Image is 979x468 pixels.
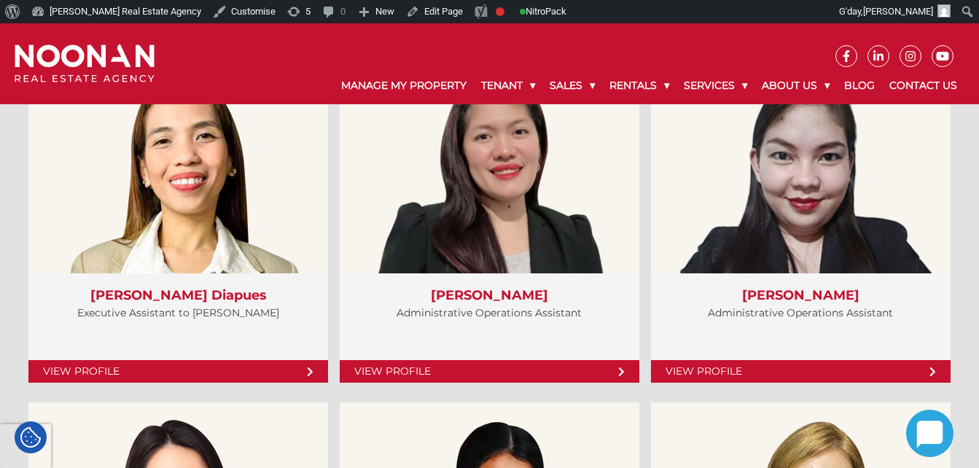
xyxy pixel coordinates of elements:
p: Administrative Operations Assistant [354,304,625,322]
a: Manage My Property [334,67,474,104]
a: Blog [837,67,882,104]
a: Contact Us [882,67,964,104]
a: View Profile [28,360,328,383]
a: Sales [542,67,602,104]
span: [PERSON_NAME] [863,6,933,17]
div: Focus keyphrase not set [496,7,504,16]
a: Tenant [474,67,542,104]
h3: [PERSON_NAME] Diapues [43,288,313,304]
h3: [PERSON_NAME] [354,288,625,304]
img: Noonan Real Estate Agency [15,44,155,83]
a: View Profile [340,360,639,383]
p: Administrative Operations Assistant [666,304,936,322]
h3: [PERSON_NAME] [666,288,936,304]
a: About Us [754,67,837,104]
div: Cookie Settings [15,421,47,453]
a: Rentals [602,67,676,104]
p: Executive Assistant to [PERSON_NAME] [43,304,313,322]
a: View Profile [651,360,951,383]
a: Services [676,67,754,104]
